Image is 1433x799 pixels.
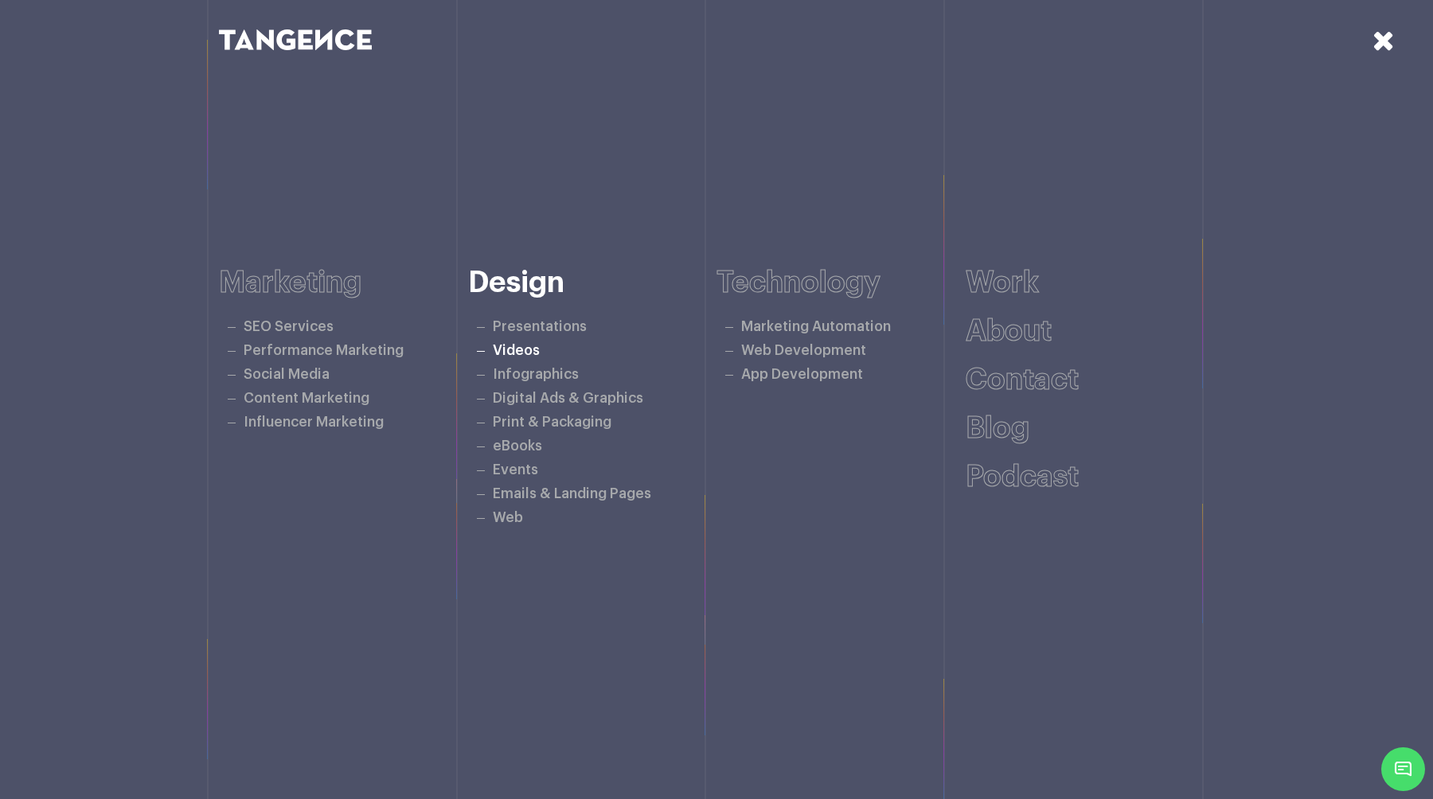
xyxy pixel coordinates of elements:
a: Digital Ads & Graphics [493,392,643,405]
h6: Technology [716,267,966,299]
a: About [966,317,1052,346]
a: Emails & Landing Pages [493,487,651,501]
h6: Marketing [219,267,468,299]
a: Web Development [741,344,866,357]
a: Marketing Automation [741,320,891,333]
a: eBooks [493,439,542,453]
span: Chat Widget [1381,747,1425,791]
a: Videos [493,344,540,357]
a: Social Media [244,368,330,381]
a: SEO Services [244,320,334,333]
a: Events [493,463,538,477]
a: Web [493,511,523,524]
a: Performance Marketing [244,344,404,357]
a: Podcast [966,462,1079,492]
a: Presentations [493,320,587,333]
a: Blog [966,414,1029,443]
a: Infographics [493,368,579,381]
a: Print & Packaging [493,415,611,429]
h6: Design [468,267,717,299]
a: App Development [741,368,863,381]
a: Influencer Marketing [244,415,384,429]
a: Work [966,268,1039,298]
a: Content Marketing [244,392,369,405]
a: Contact [966,365,1079,395]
